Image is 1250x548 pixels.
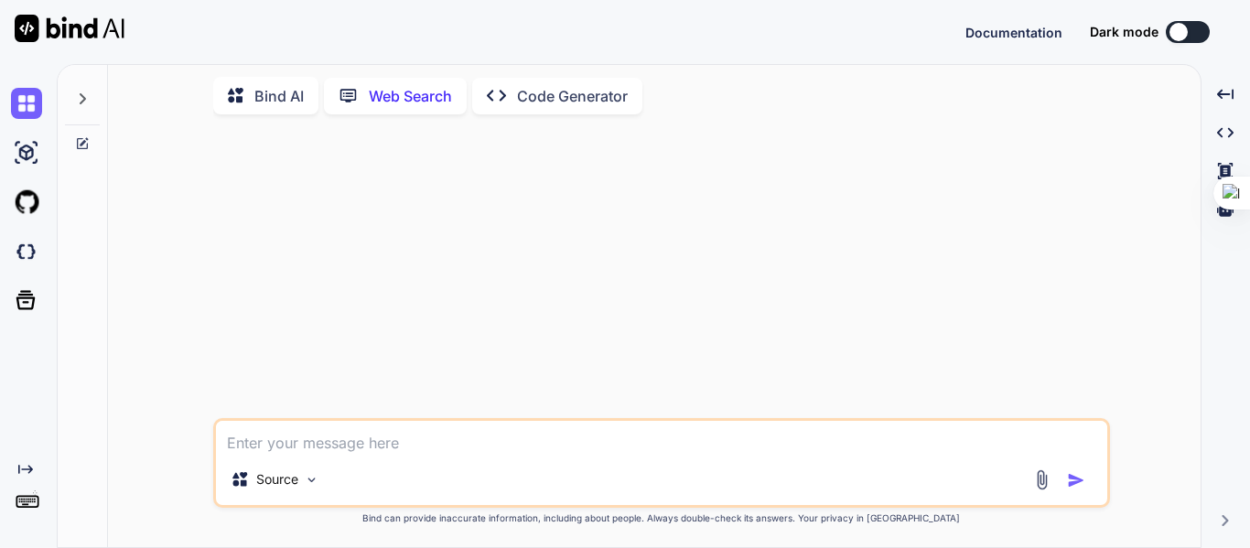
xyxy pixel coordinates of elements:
img: darkCloudIdeIcon [11,236,42,267]
img: githubLight [11,187,42,218]
img: attachment [1031,469,1052,490]
p: Code Generator [517,85,628,107]
span: Dark mode [1090,23,1158,41]
img: chat [11,88,42,119]
button: Documentation [965,23,1062,42]
img: Pick Models [304,472,319,488]
p: Bind can provide inaccurate information, including about people. Always double-check its answers.... [213,511,1110,525]
p: Bind AI [254,85,304,107]
span: Documentation [965,25,1062,40]
p: Source [256,470,298,489]
p: Web Search [369,85,452,107]
img: Bind AI [15,15,124,42]
img: ai-studio [11,137,42,168]
img: icon [1067,471,1085,489]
